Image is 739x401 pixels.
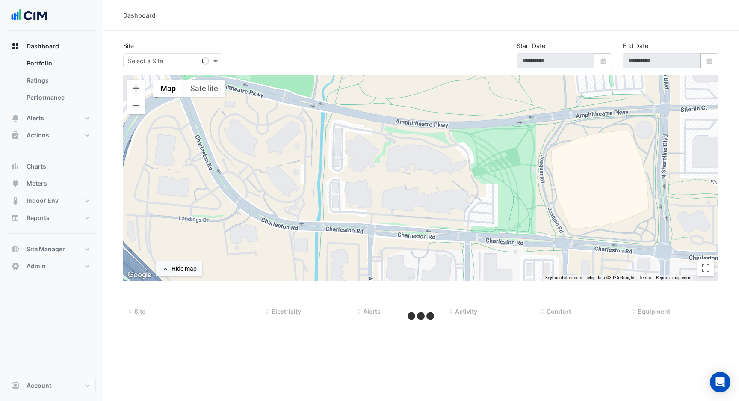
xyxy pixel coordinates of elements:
[7,55,96,110] div: Dashboard
[11,245,20,253] app-icon: Site Manager
[545,275,582,281] button: Keyboard shortcuts
[20,72,96,89] a: Ratings
[7,241,96,258] button: Site Manager
[7,127,96,144] button: Actions
[27,262,46,270] span: Admin
[134,308,145,315] span: Site
[127,80,145,97] button: Zoom in
[7,110,96,127] button: Alerts
[27,114,44,122] span: Alerts
[171,264,197,273] div: Hide map
[7,377,96,394] button: Account
[10,7,49,24] img: Company Logo
[11,131,20,140] app-icon: Actions
[455,308,477,315] span: Activity
[638,308,670,315] span: Equipment
[11,214,20,222] app-icon: Reports
[27,245,65,253] span: Site Manager
[363,308,381,315] span: Alerts
[153,80,183,97] button: Show street map
[7,38,96,55] button: Dashboard
[27,214,50,222] span: Reports
[27,42,59,50] span: Dashboard
[639,275,651,280] a: Terms (opens in new tab)
[7,258,96,275] button: Admin
[7,158,96,175] button: Charts
[547,308,571,315] span: Comfort
[156,261,202,276] button: Hide map
[27,162,46,171] span: Charts
[11,262,20,270] app-icon: Admin
[517,41,545,50] label: Start Date
[27,179,47,188] span: Meters
[7,209,96,226] button: Reports
[20,89,96,106] a: Performance
[11,114,20,122] app-icon: Alerts
[11,42,20,50] app-icon: Dashboard
[125,270,154,281] img: Google
[27,381,51,390] span: Account
[11,162,20,171] app-icon: Charts
[587,275,634,280] span: Map data ©2025 Google
[183,80,225,97] button: Show satellite imagery
[710,372,730,392] div: Open Intercom Messenger
[20,55,96,72] a: Portfolio
[127,97,145,114] button: Zoom out
[272,308,301,315] span: Electricity
[125,270,154,281] a: Open this area in Google Maps (opens a new window)
[623,41,648,50] label: End Date
[656,275,690,280] a: Report a map error
[123,11,156,20] div: Dashboard
[11,179,20,188] app-icon: Meters
[7,192,96,209] button: Indoor Env
[27,131,49,140] span: Actions
[123,41,134,50] label: Site
[7,175,96,192] button: Meters
[27,196,59,205] span: Indoor Env
[697,259,714,276] button: Toggle fullscreen view
[11,196,20,205] app-icon: Indoor Env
